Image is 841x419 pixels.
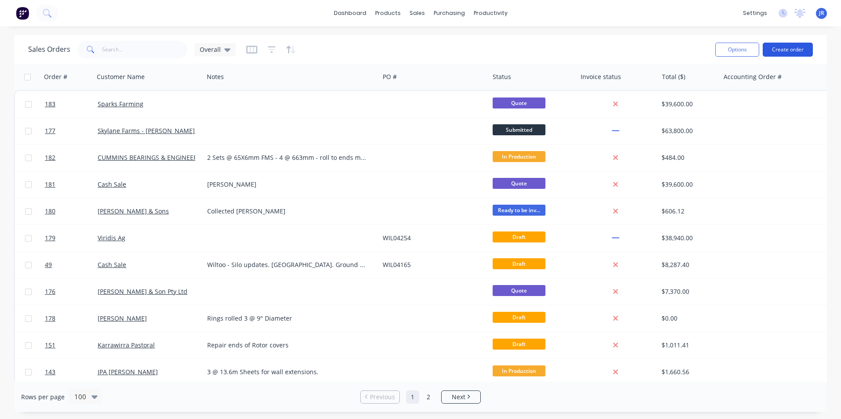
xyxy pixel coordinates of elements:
[383,234,480,242] div: WIL04254
[45,314,55,323] span: 178
[98,180,126,188] a: Cash Sale
[45,100,55,108] span: 183
[98,287,187,296] a: [PERSON_NAME] & Son Pty Ltd
[662,368,713,376] div: $1,660.56
[200,45,221,54] span: Overall
[493,339,545,350] span: Draft
[98,260,126,269] a: Cash Sale
[98,126,216,135] a: Skylane Farms - [PERSON_NAME] Pty Ltd
[45,305,98,332] a: 178
[493,312,545,323] span: Draft
[493,205,545,216] span: Ready to be inv...
[45,341,55,350] span: 151
[98,234,125,242] a: Viridis Ag
[207,72,224,81] div: Notes
[45,332,98,358] a: 151
[45,153,55,162] span: 182
[493,151,545,162] span: In Production
[44,72,67,81] div: Order #
[98,100,143,108] a: Sparks Farming
[662,341,713,350] div: $1,011.41
[329,7,371,20] a: dashboard
[452,393,465,401] span: Next
[724,72,782,81] div: Accounting Order #
[662,180,713,189] div: $39,600.00
[45,198,98,224] a: 180
[662,72,685,81] div: Total ($)
[371,7,405,20] div: products
[16,7,29,20] img: Factory
[422,390,435,404] a: Page 2
[45,207,55,216] span: 180
[383,72,397,81] div: PO #
[662,100,713,108] div: $39,600.00
[581,72,621,81] div: Invoice status
[45,171,98,198] a: 181
[383,260,480,269] div: WIL04165
[493,72,511,81] div: Status
[493,124,545,135] span: Submitted
[493,98,545,108] span: Quote
[662,260,713,269] div: $8,287.40
[207,368,367,376] div: 3 @ 13.6m Sheets for wall extensions.
[98,207,169,215] a: [PERSON_NAME] & Sons
[207,207,367,216] div: Collected [PERSON_NAME]
[207,341,367,350] div: Repair ends of Rotor covers
[45,225,98,251] a: 179
[442,393,480,401] a: Next page
[28,45,70,54] h1: Sales Orders
[45,144,98,171] a: 182
[739,7,772,20] div: settings
[429,7,469,20] div: purchasing
[207,153,367,162] div: 2 Sets @ 65X6mm FMS - 4 @ 663mm - roll to ends meet = 205mm ID
[45,234,55,242] span: 179
[207,260,367,269] div: Wiltoo - Silo updates. [GEOGRAPHIC_DATA]. Ground open fill lids. leg extensions. 450mm clearance?...
[98,341,155,349] a: Karrawirra Pastoral
[662,207,713,216] div: $606.12
[97,72,145,81] div: Customer Name
[45,180,55,189] span: 181
[45,91,98,117] a: 183
[405,7,429,20] div: sales
[715,43,759,57] button: Options
[102,41,188,58] input: Search...
[98,368,158,376] a: JPA [PERSON_NAME]
[98,314,147,322] a: [PERSON_NAME]
[207,180,367,189] div: [PERSON_NAME]
[406,390,419,404] a: Page 1 is your current page
[493,285,545,296] span: Quote
[45,368,55,376] span: 143
[370,393,395,401] span: Previous
[493,258,545,269] span: Draft
[357,390,484,404] ul: Pagination
[45,118,98,144] a: 177
[662,153,713,162] div: $484.00
[662,314,713,323] div: $0.00
[207,314,367,323] div: Rings rolled 3 @ 9" Diameter
[45,252,98,278] a: 49
[361,393,399,401] a: Previous page
[493,231,545,242] span: Draft
[45,278,98,305] a: 176
[493,178,545,189] span: Quote
[45,287,55,296] span: 176
[662,287,713,296] div: $7,370.00
[21,393,65,401] span: Rows per page
[493,365,545,376] span: In Production
[469,7,512,20] div: productivity
[819,9,824,17] span: JR
[45,359,98,385] a: 143
[45,126,55,135] span: 177
[763,43,813,57] button: Create order
[662,126,713,135] div: $63,800.00
[98,153,208,162] a: CUMMINS BEARINGS & ENGINEERING
[45,260,52,269] span: 49
[662,234,713,242] div: $38,940.00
